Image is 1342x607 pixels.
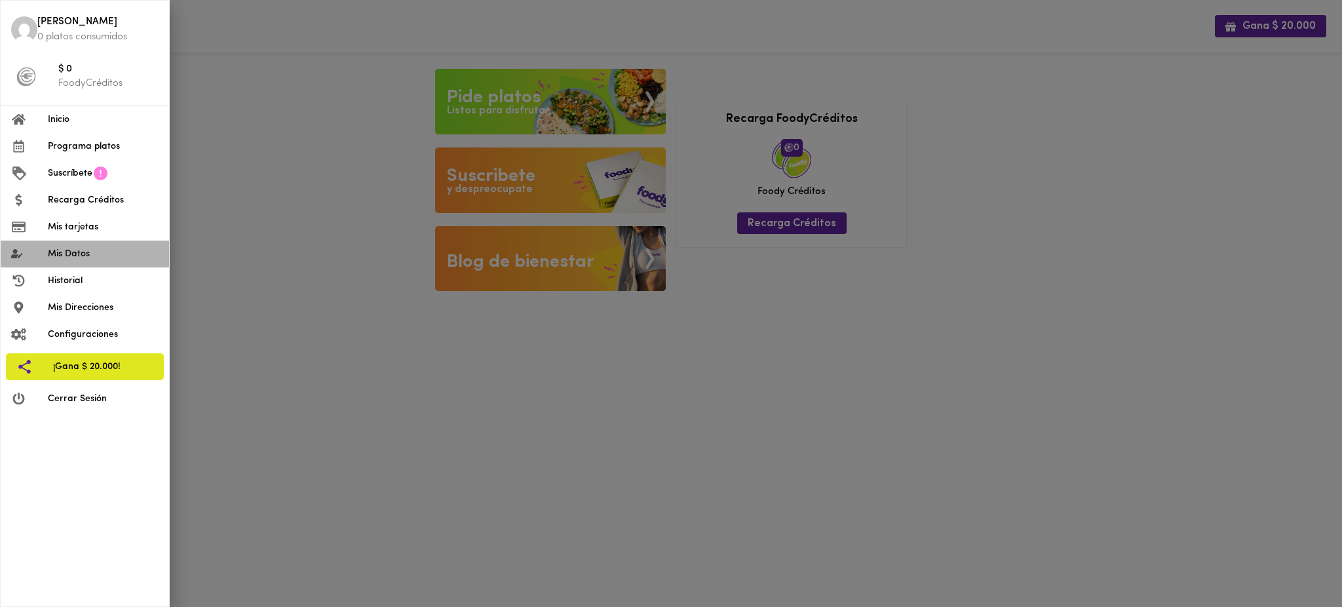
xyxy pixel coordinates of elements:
[37,30,159,44] p: 0 platos consumidos
[48,328,159,342] span: Configuraciones
[58,77,159,90] p: FoodyCréditos
[37,15,159,30] span: [PERSON_NAME]
[16,67,36,87] img: foody-creditos-black.png
[48,247,159,261] span: Mis Datos
[48,220,159,234] span: Mis tarjetas
[48,113,159,127] span: Inicio
[48,392,159,406] span: Cerrar Sesión
[48,301,159,315] span: Mis Direcciones
[48,274,159,288] span: Historial
[48,140,159,153] span: Programa platos
[48,193,159,207] span: Recarga Créditos
[53,360,153,374] span: ¡Gana $ 20.000!
[58,62,159,77] span: $ 0
[48,166,92,180] span: Suscríbete
[1266,531,1329,594] iframe: Messagebird Livechat Widget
